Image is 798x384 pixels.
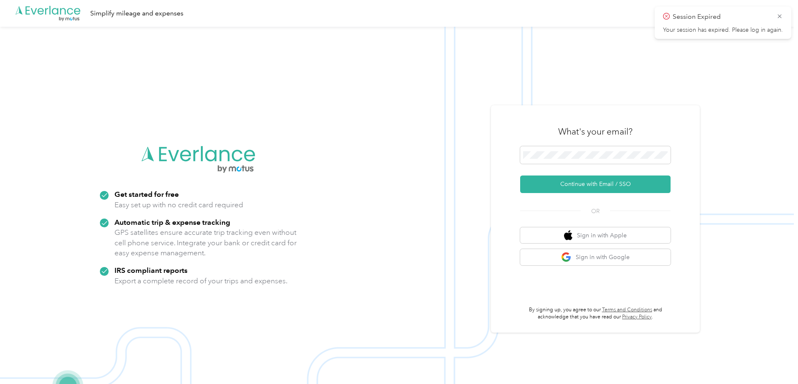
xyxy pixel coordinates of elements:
[564,230,572,241] img: apple logo
[602,307,652,313] a: Terms and Conditions
[114,190,179,198] strong: Get started for free
[90,8,183,19] div: Simplify mileage and expenses
[663,26,783,34] p: Your session has expired. Please log in again.
[673,12,770,22] p: Session Expired
[622,314,652,320] a: Privacy Policy
[581,207,610,216] span: OR
[520,175,671,193] button: Continue with Email / SSO
[561,252,572,262] img: google logo
[520,249,671,265] button: google logoSign in with Google
[520,227,671,244] button: apple logoSign in with Apple
[114,200,243,210] p: Easy set up with no credit card required
[114,218,230,226] strong: Automatic trip & expense tracking
[520,306,671,321] p: By signing up, you agree to our and acknowledge that you have read our .
[114,276,287,286] p: Export a complete record of your trips and expenses.
[114,266,188,275] strong: IRS compliant reports
[558,126,633,137] h3: What's your email?
[114,227,297,258] p: GPS satellites ensure accurate trip tracking even without cell phone service. Integrate your bank...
